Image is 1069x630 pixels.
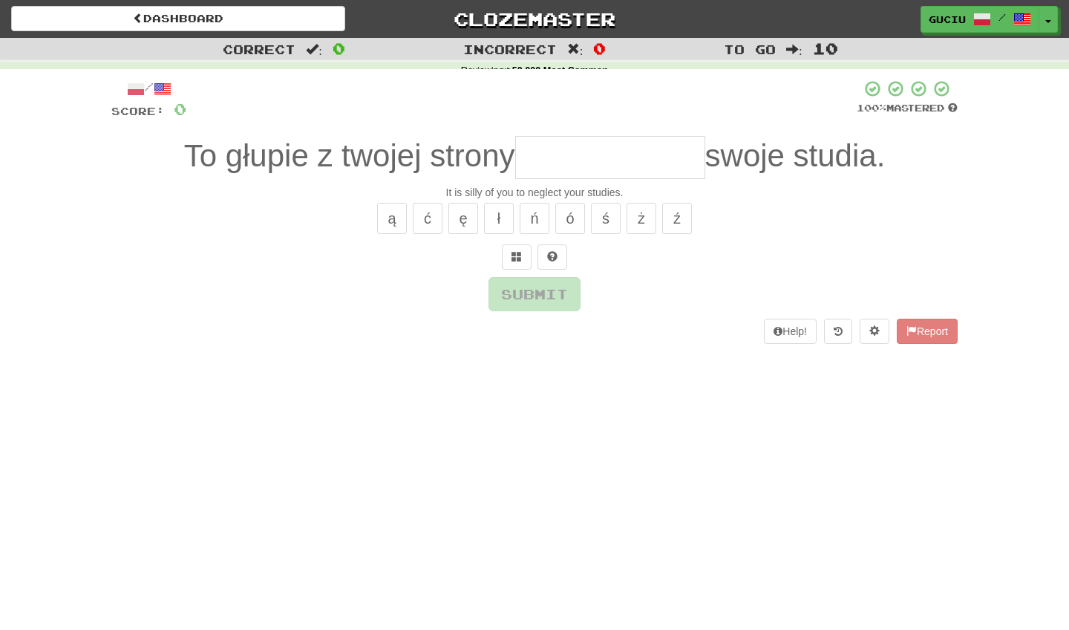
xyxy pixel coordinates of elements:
button: ń [520,203,549,234]
span: swoje studia. [705,138,886,173]
button: ź [662,203,692,234]
span: To go [724,42,776,56]
button: ś [591,203,621,234]
span: Guciu [929,13,966,26]
span: Correct [223,42,295,56]
a: Clozemaster [367,6,702,32]
button: ó [555,203,585,234]
span: / [998,12,1006,22]
button: Help! [764,319,817,344]
button: Submit [488,277,581,311]
span: Score: [111,105,165,117]
span: To głupie z twojej strony [184,138,515,173]
button: Switch sentence to multiple choice alt+p [502,244,532,270]
button: Report [897,319,958,344]
button: ę [448,203,478,234]
span: 0 [174,100,186,118]
span: : [786,43,802,56]
span: : [306,43,322,56]
span: : [567,43,583,56]
strong: >50,000 Most Common [506,65,608,76]
div: / [111,79,186,98]
span: 0 [333,39,345,57]
a: Guciu / [921,6,1039,33]
div: Mastered [857,102,958,115]
span: Incorrect [463,42,557,56]
a: Dashboard [11,6,345,31]
span: 100 % [857,102,886,114]
button: Single letter hint - you only get 1 per sentence and score half the points! alt+h [537,244,567,270]
button: ł [484,203,514,234]
button: ć [413,203,442,234]
button: ą [377,203,407,234]
button: ż [627,203,656,234]
span: 10 [813,39,838,57]
span: 0 [593,39,606,57]
button: Round history (alt+y) [824,319,852,344]
div: It is silly of you to neglect your studies. [111,185,958,200]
